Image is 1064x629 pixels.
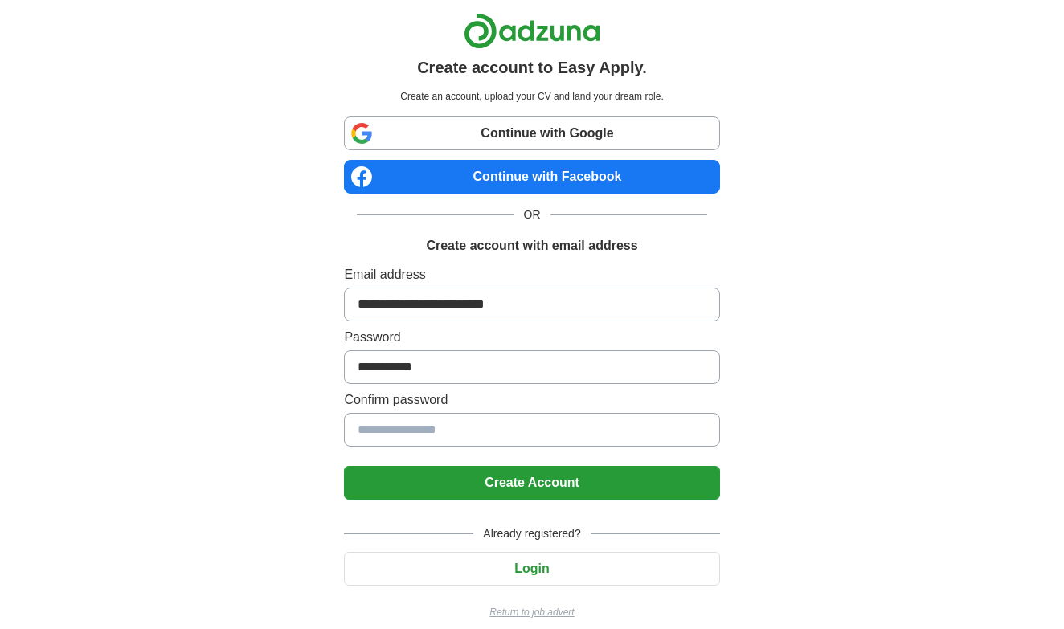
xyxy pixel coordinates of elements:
[464,13,600,49] img: Adzuna logo
[347,89,716,104] p: Create an account, upload your CV and land your dream role.
[344,265,719,284] label: Email address
[426,236,637,255] h1: Create account with email address
[344,552,719,586] button: Login
[344,116,719,150] a: Continue with Google
[344,328,719,347] label: Password
[344,390,719,410] label: Confirm password
[344,605,719,619] a: Return to job advert
[417,55,647,80] h1: Create account to Easy Apply.
[344,466,719,500] button: Create Account
[473,525,590,542] span: Already registered?
[344,562,719,575] a: Login
[344,160,719,194] a: Continue with Facebook
[514,206,550,223] span: OR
